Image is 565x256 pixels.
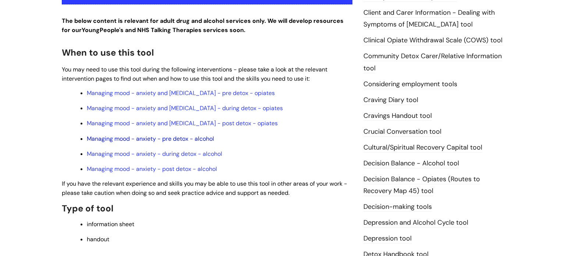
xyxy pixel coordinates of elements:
a: Managing mood - anxiety - pre detox - alcohol [87,135,214,143]
a: Considering employment tools [363,80,457,89]
a: Decision-making tools [363,202,432,212]
span: handout [87,235,109,243]
a: Managing mood - anxiety and [MEDICAL_DATA] - during detox - opiates [87,104,283,112]
a: Managing mood - anxiety - during detox - alcohol [87,150,222,158]
a: Decision Balance - Alcohol tool [363,159,459,168]
a: Craving Diary tool [363,95,418,105]
span: If you have the relevant experience and skills you may be able to use this tool in other areas of... [62,180,347,197]
a: Decision Balance - Opiates (Routes to Recovery Map 45) tool [363,175,480,196]
a: Managing mood - anxiety and [MEDICAL_DATA] - post detox - opiates [87,119,278,127]
a: Depression tool [363,234,412,243]
a: Cultural/Spiritual Recovery Capital tool [363,143,482,152]
a: Managing mood - anxiety and [MEDICAL_DATA] - pre detox - opiates [87,89,275,97]
a: Managing mood - anxiety - post detox - alcohol [87,165,217,173]
strong: The below content is relevant for adult drug and alcohol services only. We will develop resources... [62,17,344,34]
strong: People's [100,26,124,34]
a: Cravings Handout tool [363,111,432,121]
a: Client and Carer Information - Dealing with Symptoms of [MEDICAL_DATA] tool [363,8,495,29]
strong: Young [82,26,125,34]
span: When to use this tool [62,47,154,58]
a: Depression and Alcohol Cycle tool [363,218,468,228]
a: Clinical Opiate Withdrawal Scale (COWS) tool [363,36,502,45]
span: Type of tool [62,203,113,214]
span: information sheet [87,220,134,228]
a: Community Detox Carer/Relative Information tool [363,52,502,73]
span: You may need to use this tool during the following interventions - please take a look at the rele... [62,66,327,83]
a: Crucial Conversation tool [363,127,441,137]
